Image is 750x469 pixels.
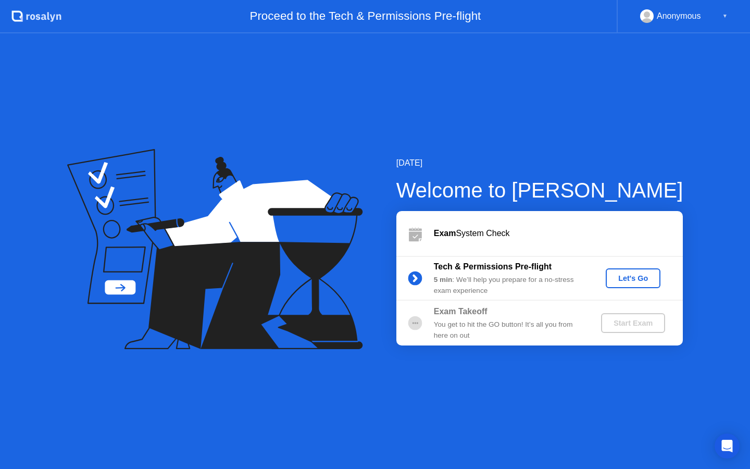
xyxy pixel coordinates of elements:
div: Start Exam [605,319,661,327]
button: Start Exam [601,313,665,333]
div: Welcome to [PERSON_NAME] [396,175,683,206]
b: Exam Takeoff [434,307,488,316]
div: System Check [434,227,683,240]
div: Open Intercom Messenger [715,434,740,459]
b: Tech & Permissions Pre-flight [434,262,552,271]
div: Let's Go [610,274,656,282]
div: ▼ [722,9,728,23]
div: Anonymous [657,9,701,23]
div: You get to hit the GO button! It’s all you from here on out [434,319,584,341]
button: Let's Go [606,268,660,288]
b: Exam [434,229,456,238]
div: [DATE] [396,157,683,169]
div: : We’ll help you prepare for a no-stress exam experience [434,275,584,296]
b: 5 min [434,276,453,283]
